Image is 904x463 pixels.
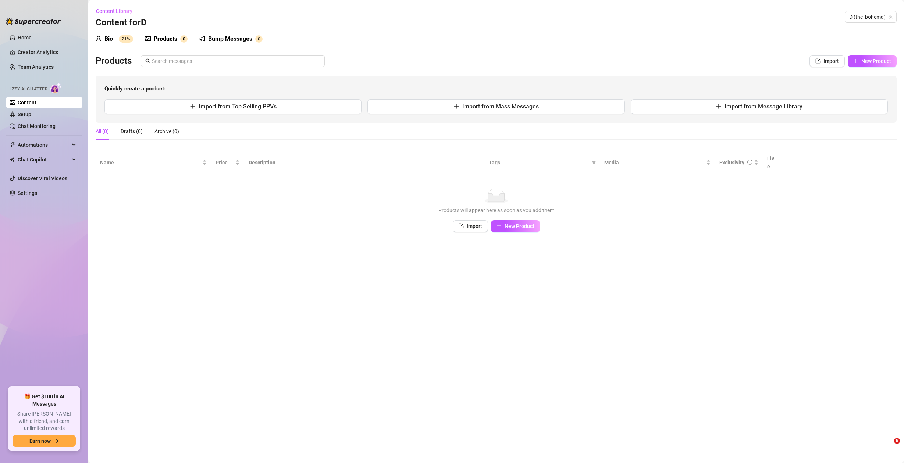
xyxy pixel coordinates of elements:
div: Products will appear here as soon as you add them [103,206,889,214]
span: Import from Mass Messages [462,103,539,110]
span: import [459,223,464,228]
a: Creator Analytics [18,46,76,58]
img: Chat Copilot [10,157,14,162]
span: search [145,58,150,64]
button: Import [453,220,488,232]
button: New Product [491,220,540,232]
span: Media [604,159,705,167]
div: Exclusivity [719,159,744,167]
span: import [815,58,821,64]
button: Import from Top Selling PPVs [104,99,362,114]
span: New Product [505,223,534,229]
span: 🎁 Get $100 in AI Messages [13,393,76,407]
span: 6 [894,438,900,444]
a: Setup [18,111,31,117]
span: Import from Top Selling PPVs [199,103,277,110]
span: Izzy AI Chatter [10,86,47,93]
button: New Product [848,55,897,67]
span: New Product [861,58,891,64]
span: Name [100,159,201,167]
span: Content Library [96,8,132,14]
sup: 21% [119,35,133,43]
sup: 0 [180,35,188,43]
th: Price [211,152,244,174]
th: Name [96,152,211,174]
span: Import from Message Library [725,103,802,110]
img: AI Chatter [50,83,62,93]
sup: 0 [255,35,263,43]
a: Settings [18,190,37,196]
span: D (the_bohema) [849,11,892,22]
button: Content Library [96,5,138,17]
span: Import [823,58,839,64]
div: Bump Messages [208,35,252,43]
iframe: Intercom live chat [879,438,897,456]
button: Import [809,55,845,67]
th: Live [763,152,781,174]
span: filter [592,160,596,165]
span: notification [199,36,205,42]
img: logo-BBDzfeDw.svg [6,18,61,25]
div: Drafts (0) [121,127,143,135]
span: Price [216,159,234,167]
a: Home [18,35,32,40]
div: Bio [104,35,113,43]
span: Tags [489,159,589,167]
a: Team Analytics [18,64,54,70]
span: plus [716,103,722,109]
button: Import from Message Library [631,99,888,114]
span: Share [PERSON_NAME] with a friend, and earn unlimited rewards [13,410,76,432]
span: arrow-right [54,438,59,444]
span: Earn now [29,438,51,444]
span: info-circle [747,160,752,165]
span: filter [590,157,598,168]
span: Automations [18,139,70,151]
input: Search messages [152,57,320,65]
div: Products [154,35,177,43]
span: Import [467,223,482,229]
span: user [96,36,102,42]
h3: Content for D [96,17,147,29]
span: plus [853,58,858,64]
h3: Products [96,55,132,67]
span: picture [145,36,151,42]
strong: Quickly create a product: [104,85,166,92]
div: All (0) [96,127,109,135]
span: team [888,15,893,19]
button: Import from Mass Messages [367,99,624,114]
th: Description [244,152,484,174]
a: Content [18,100,36,106]
span: Chat Copilot [18,154,70,165]
span: thunderbolt [10,142,15,148]
span: plus [453,103,459,109]
span: plus [497,223,502,228]
button: Earn nowarrow-right [13,435,76,447]
span: plus [190,103,196,109]
div: Archive (0) [154,127,179,135]
a: Chat Monitoring [18,123,56,129]
th: Media [600,152,715,174]
th: Tags [484,152,600,174]
a: Discover Viral Videos [18,175,67,181]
